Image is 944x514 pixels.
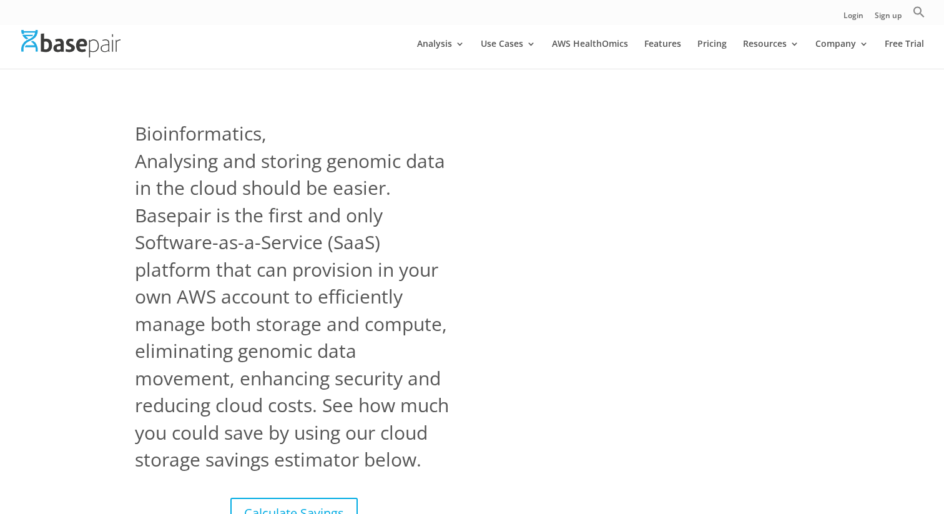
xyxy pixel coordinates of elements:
[913,6,925,18] svg: Search
[743,39,799,69] a: Resources
[481,39,536,69] a: Use Cases
[417,39,465,69] a: Analysis
[644,39,681,69] a: Features
[491,120,809,431] iframe: Basepair - NGS Analysis Simplified
[21,30,120,57] img: Basepair
[135,120,267,147] span: Bioinformatics,
[552,39,628,69] a: AWS HealthOmics
[843,12,863,25] a: Login
[697,39,727,69] a: Pricing
[815,39,868,69] a: Company
[913,6,925,25] a: Search Icon Link
[885,39,924,69] a: Free Trial
[875,12,902,25] a: Sign up
[135,147,453,473] span: Analysing and storing genomic data in the cloud should be easier. Basepair is the first and only ...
